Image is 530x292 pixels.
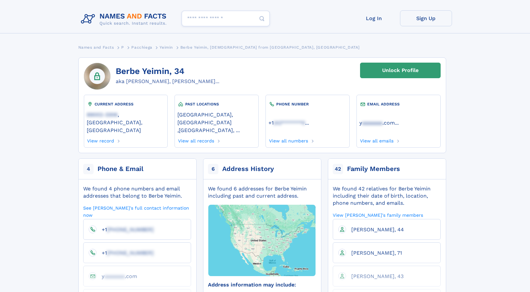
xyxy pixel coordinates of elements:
div: CURRENT ADDRESS [87,101,165,107]
a: [PERSON_NAME], 44 [346,226,404,232]
a: P [121,43,124,51]
a: Log In [348,10,400,26]
img: Logo Names and Facts [78,10,172,28]
a: View [PERSON_NAME]'s family members [333,212,423,218]
a: [GEOGRAPHIC_DATA], [GEOGRAPHIC_DATA] [177,111,255,126]
a: View record [87,136,114,143]
span: P [121,45,124,50]
a: [GEOGRAPHIC_DATA], ... [179,127,240,133]
span: aaaaaaa [362,120,382,126]
div: We found 6 addresses for Berbe Yeimin including past and current address. [208,185,316,200]
div: Address History [222,164,274,174]
span: [PERSON_NAME], 44 [351,226,404,233]
a: ... [359,120,437,126]
span: aaaaaaa [104,273,125,279]
a: View all numbers [268,136,308,143]
div: We found 4 phone numbers and email addresses that belong to Berbe Yeimin. [83,185,191,200]
a: Sign Up [400,10,452,26]
a: View all emails [359,136,394,143]
a: +1[PHONE_NUMBER] [97,226,154,232]
input: search input [182,11,270,26]
div: Family Members [347,164,400,174]
a: ... [268,120,346,126]
a: 89002-3306, [GEOGRAPHIC_DATA], [GEOGRAPHIC_DATA] [87,111,165,133]
span: [PHONE_NUMBER] [107,250,154,256]
a: yaaaaaaa.com [97,273,137,279]
button: Search Button [254,11,270,27]
a: Names and Facts [78,43,114,51]
a: +1[PHONE_NUMBER] [97,249,154,256]
div: PHONE NUMBER [268,101,346,107]
span: 42 [333,164,343,174]
span: Pacchiega [131,45,152,50]
div: , [177,107,255,136]
span: [PERSON_NAME], 43 [351,273,404,279]
div: Address information may include: [208,281,316,288]
a: Yeimin [160,43,173,51]
h1: Berbe Yeimin, 34 [116,67,219,76]
div: Phone & Email [97,164,143,174]
a: Pacchiega [131,43,152,51]
a: Unlock Profile [360,63,441,78]
span: Yeimin [160,45,173,50]
a: See [PERSON_NAME]'s full contact information now [83,205,191,218]
span: [PERSON_NAME], 71 [351,250,402,256]
a: [PERSON_NAME], 71 [346,249,402,256]
div: We found 42 relatives for Berbe Yeimin including their date of birth, location, phone numbers, an... [333,185,441,207]
a: View all records [177,136,214,143]
a: [PERSON_NAME], 43 [346,273,404,279]
span: 6 [208,164,218,174]
span: 4 [83,164,94,174]
a: yaaaaaaa.com [359,119,395,126]
div: PAST LOCATIONS [177,101,255,107]
span: Berbe Yeimin, [DEMOGRAPHIC_DATA] from [GEOGRAPHIC_DATA], [GEOGRAPHIC_DATA] [180,45,360,50]
span: [PHONE_NUMBER] [107,226,154,233]
div: EMAIL ADDRESS [359,101,437,107]
span: 89002-3306 [87,112,118,118]
div: Unlock Profile [382,63,419,78]
div: aka [PERSON_NAME], [PERSON_NAME]... [116,78,219,85]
